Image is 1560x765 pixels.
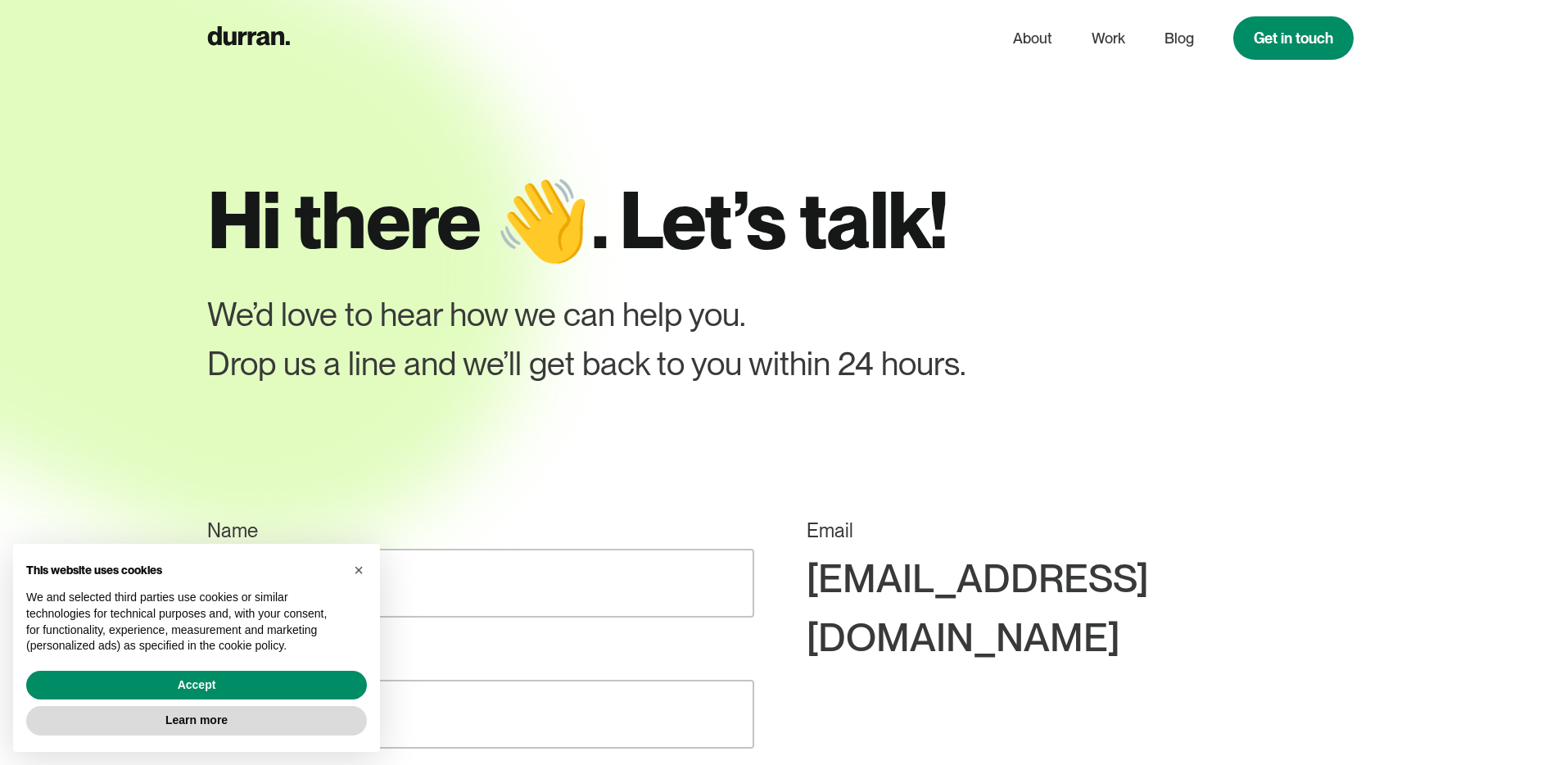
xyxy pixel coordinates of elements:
a: Blog [1164,23,1194,54]
button: Accept [26,671,367,700]
a: Work [1092,23,1125,54]
h1: Hi there 👋. Let’s talk! [207,177,1354,264]
button: Close this notice [346,557,372,583]
button: Learn more [26,706,367,736]
span: × [354,561,364,579]
a: home [207,22,290,54]
p: We and selected third parties use cookies or similar technologies for technical purposes and, wit... [26,590,341,654]
div: Email [807,519,1354,543]
div: We’d love to hear how we can help you. Drop us a line and we’ll get back to you within 24 hours. [207,290,1239,388]
h2: This website uses cookies [26,564,341,577]
label: Email Address [207,650,754,674]
label: Name [207,519,754,543]
div: [EMAIL_ADDRESS][DOMAIN_NAME] [807,549,1354,667]
a: About [1013,23,1052,54]
a: Get in touch [1233,16,1354,60]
